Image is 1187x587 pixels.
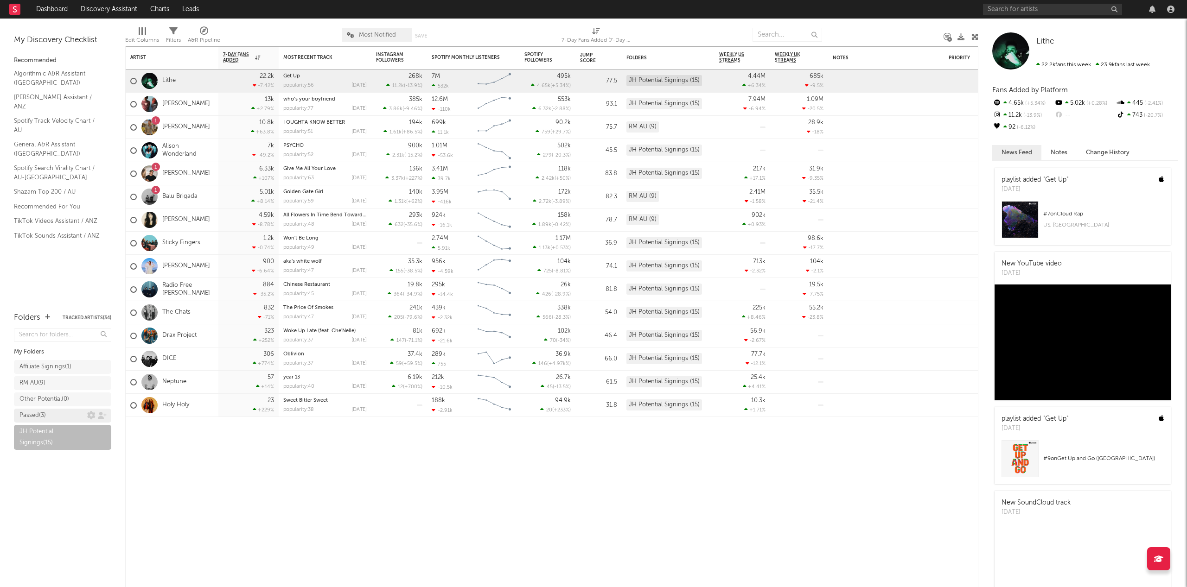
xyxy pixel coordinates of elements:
[14,328,111,342] input: Search for folders...
[538,222,551,227] span: 1.89k
[162,143,214,158] a: Alison Wonderland
[389,198,422,204] div: ( )
[558,212,571,218] div: 158k
[580,261,617,272] div: 74.1
[405,83,421,88] span: -13.9 %
[283,236,319,241] a: Won't Be Long
[992,109,1054,121] div: 11.2k
[63,316,111,320] button: Tracked Artists(34)
[552,246,569,251] span: +0.53 %
[558,166,571,172] div: 118k
[992,97,1054,109] div: 4.65k
[556,176,569,181] span: +50 %
[748,96,766,102] div: 7.94M
[283,268,314,273] div: popularity: 47
[283,166,336,171] a: Give Me All Your Love
[252,245,274,251] div: -0.74 %
[405,222,421,227] span: -35.6 %
[743,106,766,112] div: -6.94 %
[1043,220,1164,231] div: US, [GEOGRAPHIC_DATA]
[626,168,702,179] div: JH Potential Signings (15)
[162,332,197,340] a: Drax Project
[775,52,810,63] span: Weekly UK Streams
[351,199,367,204] div: [DATE]
[432,235,448,241] div: 2.74M
[162,193,198,201] a: Balu Brigada
[1015,125,1035,130] span: -6.12 %
[1036,62,1091,68] span: 22.2k fans this week
[408,73,422,79] div: 268k
[14,409,111,423] a: Passed(3)
[473,139,515,162] svg: Chart title
[409,189,422,195] div: 140k
[14,202,102,212] a: Recommended For You
[753,259,766,265] div: 713k
[19,378,45,389] div: RM AU ( 9 )
[19,410,46,421] div: Passed ( 3 )
[162,262,210,270] a: [PERSON_NAME]
[125,35,159,46] div: Edit Columns
[557,259,571,265] div: 104k
[524,52,557,63] div: Spotify Followers
[580,168,617,179] div: 83.8
[283,97,335,102] a: who’s your boyfriend
[432,73,440,79] div: 7M
[539,246,550,251] span: 1.13k
[748,73,766,79] div: 4.44M
[553,153,569,158] span: -20.3 %
[537,83,550,88] span: 4.65k
[552,83,569,88] span: +5.34 %
[1054,97,1116,109] div: 5.02k
[580,191,617,202] div: 82.3
[130,55,200,60] div: Artist
[432,189,448,195] div: 3.95M
[283,259,367,264] div: aka's white wolf
[1002,185,1068,194] div: [DATE]
[389,107,402,112] span: 3.86k
[404,107,421,112] span: -9.46 %
[283,259,322,264] a: aka's white wolf
[432,176,451,182] div: 39.7k
[1002,259,1062,269] div: New YouTube video
[808,120,823,126] div: 28.9k
[283,352,304,357] a: Oblivion
[386,82,422,88] div: ( )
[1043,416,1068,422] a: "Get Up"
[745,198,766,204] div: -1.58 %
[580,99,617,110] div: 93.1
[386,152,422,158] div: ( )
[473,162,515,185] svg: Chart title
[806,268,823,274] div: -2.1 %
[395,222,403,227] span: 632
[1043,208,1164,220] div: # 7 on Cloud Rap
[536,129,571,135] div: ( )
[802,175,823,181] div: -9.35 %
[389,221,422,227] div: ( )
[263,259,274,265] div: 900
[802,106,823,112] div: -20.5 %
[810,259,823,265] div: 104k
[409,120,422,126] div: 194k
[408,282,422,288] div: 19.8k
[473,116,515,139] svg: Chart title
[251,106,274,112] div: +2.79 %
[552,130,569,135] span: +29.7 %
[542,176,555,181] span: 2.42k
[405,176,421,181] span: +227 %
[1054,109,1116,121] div: --
[432,166,448,172] div: 3.41M
[383,106,422,112] div: ( )
[803,245,823,251] div: -17.7 %
[351,106,367,111] div: [DATE]
[580,52,603,63] div: Jump Score
[626,214,659,225] div: RM AU (9)
[14,55,111,66] div: Recommended
[283,199,314,204] div: popularity: 59
[432,222,452,228] div: -16.1k
[162,309,191,316] a: The Chats
[473,69,515,93] svg: Chart title
[995,440,1171,484] a: #9onGet Up and Go ([GEOGRAPHIC_DATA])
[561,282,571,288] div: 26k
[1116,97,1178,109] div: 445
[626,75,702,86] div: JH Potential Signings (15)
